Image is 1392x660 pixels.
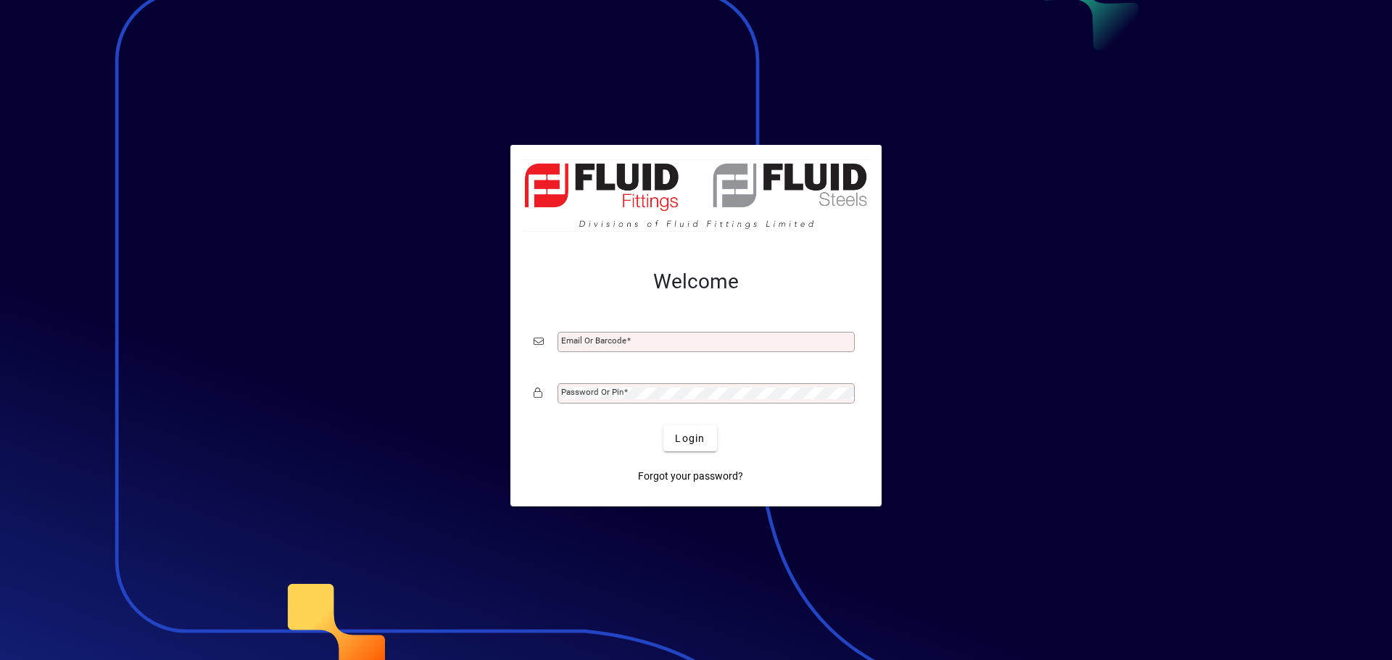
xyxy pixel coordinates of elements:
span: Login [675,431,705,446]
h2: Welcome [534,270,858,294]
mat-label: Password or Pin [561,387,623,397]
button: Login [663,425,716,451]
mat-label: Email or Barcode [561,335,626,346]
a: Forgot your password? [632,463,749,489]
span: Forgot your password? [638,469,743,484]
